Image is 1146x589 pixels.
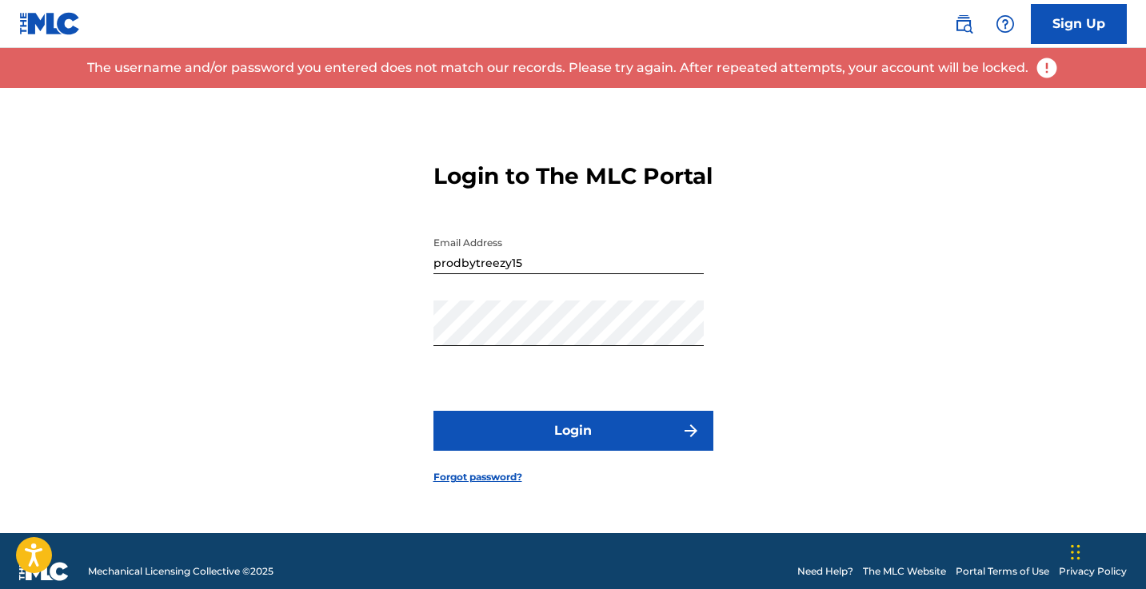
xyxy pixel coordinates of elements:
h3: Login to The MLC Portal [433,162,713,190]
img: logo [19,562,69,581]
span: Mechanical Licensing Collective © 2025 [88,564,274,579]
div: Help [989,8,1021,40]
button: Login [433,411,713,451]
img: search [954,14,973,34]
p: The username and/or password you entered does not match our records. Please try again. After repe... [87,58,1028,78]
img: f7272a7cc735f4ea7f67.svg [681,421,701,440]
a: Portal Terms of Use [956,564,1049,579]
img: MLC Logo [19,12,81,35]
iframe: Chat Widget [1066,512,1146,589]
a: The MLC Website [863,564,946,579]
img: error [1035,56,1059,80]
a: Public Search [948,8,980,40]
div: Drag [1071,528,1080,576]
a: Sign Up [1031,4,1127,44]
a: Need Help? [797,564,853,579]
a: Privacy Policy [1059,564,1127,579]
img: help [996,14,1015,34]
a: Forgot password? [433,470,522,484]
